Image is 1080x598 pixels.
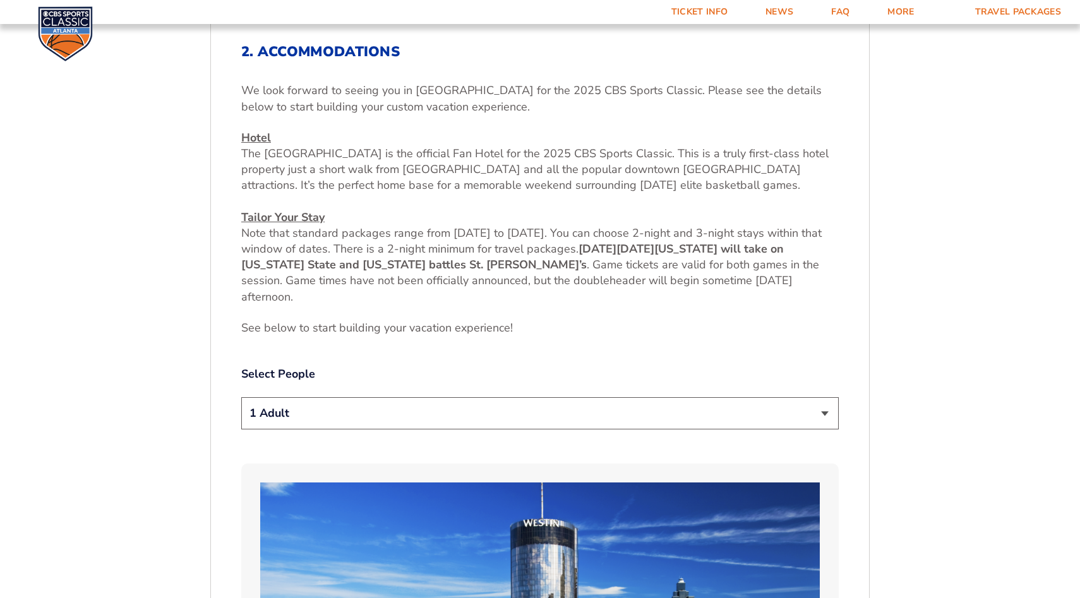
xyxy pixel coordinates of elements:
[461,320,513,335] span: xperience!
[241,241,784,272] strong: [US_STATE] will take on [US_STATE] State and [US_STATE] battles St. [PERSON_NAME]’s
[241,320,839,336] p: See below to start building your vacation e
[241,366,839,382] label: Select People
[241,210,325,225] u: Tailor Your Stay
[579,241,654,256] strong: [DATE][DATE]
[241,225,822,256] span: Note that standard packages range from [DATE] to [DATE]. You can choose 2-night and 3-night stays...
[241,146,829,193] span: The [GEOGRAPHIC_DATA] is the official Fan Hotel for the 2025 CBS Sports Classic. This is a truly ...
[241,44,839,60] h2: 2. Accommodations
[241,130,271,145] u: Hotel
[241,83,839,114] p: We look forward to seeing you in [GEOGRAPHIC_DATA] for the 2025 CBS Sports Classic. Please see th...
[241,257,819,304] span: . Game tickets are valid for both games in the session. Game times have not been officially annou...
[38,6,93,61] img: CBS Sports Classic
